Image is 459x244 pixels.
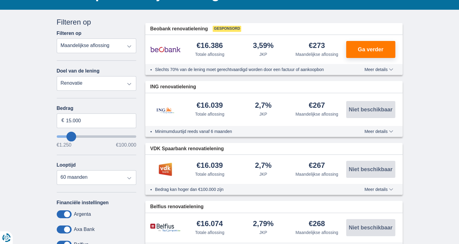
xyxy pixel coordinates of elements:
div: €16.039 [197,102,223,110]
label: Doel van de lening [57,68,100,74]
span: Niet beschikbaar [349,167,392,172]
div: Maandelijkse aflossing [295,171,338,177]
label: Bedrag [57,106,137,111]
label: Axa Bank [74,227,95,232]
div: Maandelijkse aflossing [295,111,338,117]
li: Slechts 70% van de lening moet gerechtvaardigd worden door een factuur of aankoopbon [155,66,342,73]
span: ING renovatielening [150,83,196,90]
span: Niet beschikbaar [349,225,392,230]
li: Minimumduurtijd reeds vanaf 6 maanden [155,128,342,134]
div: 2,7% [255,162,272,170]
div: €267 [309,162,325,170]
div: JKP [259,229,267,236]
button: Niet beschikbaar [346,101,395,118]
div: Maandelijkse aflossing [295,51,338,57]
button: Meer details [360,187,397,192]
img: product.pl.alt Belfius [150,223,181,232]
img: product.pl.alt Beobank [150,42,181,57]
span: Belfius renovatielening [150,203,204,210]
label: Filteren op [57,31,82,36]
span: € [62,117,64,124]
label: Argenta [74,212,91,217]
div: 3,59% [253,42,274,50]
div: Totale aflossing [195,51,224,57]
span: Meer details [364,187,393,191]
div: Totale aflossing [195,111,224,117]
div: 2,79% [253,220,274,228]
button: Ga verder [346,41,395,58]
div: €16.074 [197,220,223,228]
button: Niet beschikbaar [346,161,395,178]
div: Filteren op [57,17,137,27]
span: Meer details [364,67,393,72]
span: Niet beschikbaar [349,107,392,112]
span: €1.250 [57,143,72,147]
img: product.pl.alt VDK bank [150,162,181,177]
li: Bedrag kan hoger dan €100.000 zijn [155,186,342,192]
input: wantToBorrow [57,135,137,138]
div: €273 [309,42,325,50]
div: JKP [259,51,267,57]
span: Beobank renovatielening [150,25,208,32]
button: Niet beschikbaar [346,219,395,236]
div: JKP [259,171,267,177]
div: Totale aflossing [195,229,224,236]
div: €16.039 [197,162,223,170]
button: Meer details [360,67,397,72]
div: Totale aflossing [195,171,224,177]
div: €268 [309,220,325,228]
span: VDK Spaarbank renovatielening [150,145,224,152]
label: Financiële instellingen [57,200,109,205]
label: Looptijd [57,162,76,168]
div: 2,7% [255,102,272,110]
span: €100.000 [116,143,136,147]
span: Ga verder [358,47,383,52]
span: Meer details [364,129,393,134]
div: €267 [309,102,325,110]
img: product.pl.alt ING [150,99,181,120]
button: Meer details [360,129,397,134]
div: €16.386 [197,42,223,50]
div: Maandelijkse aflossing [295,229,338,236]
div: JKP [259,111,267,117]
span: Gesponsord [213,26,241,32]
